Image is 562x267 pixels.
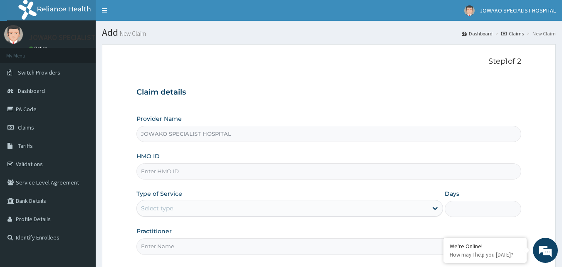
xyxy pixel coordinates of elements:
input: Enter HMO ID [136,163,522,180]
p: JOWAKO SPECIALIST HOSPITAL [29,34,130,41]
a: Claims [501,30,524,37]
li: New Claim [525,30,556,37]
span: Claims [18,124,34,131]
span: Dashboard [18,87,45,95]
div: We're Online! [450,242,520,250]
p: How may I help you today? [450,251,520,258]
span: Switch Providers [18,69,60,76]
a: Online [29,45,49,51]
div: Select type [141,204,173,212]
span: JOWAKO SPECIALIST HOSPITAL [480,7,556,14]
label: Practitioner [136,227,172,235]
small: New Claim [118,30,146,37]
a: Dashboard [462,30,493,37]
span: Tariffs [18,142,33,150]
label: Provider Name [136,115,182,123]
img: User Image [4,25,23,44]
label: HMO ID [136,152,160,160]
p: Step 1 of 2 [136,57,522,66]
h3: Claim details [136,88,522,97]
img: User Image [464,5,475,16]
input: Enter Name [136,238,522,255]
label: Type of Service [136,190,182,198]
label: Days [445,190,459,198]
h1: Add [102,27,556,38]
